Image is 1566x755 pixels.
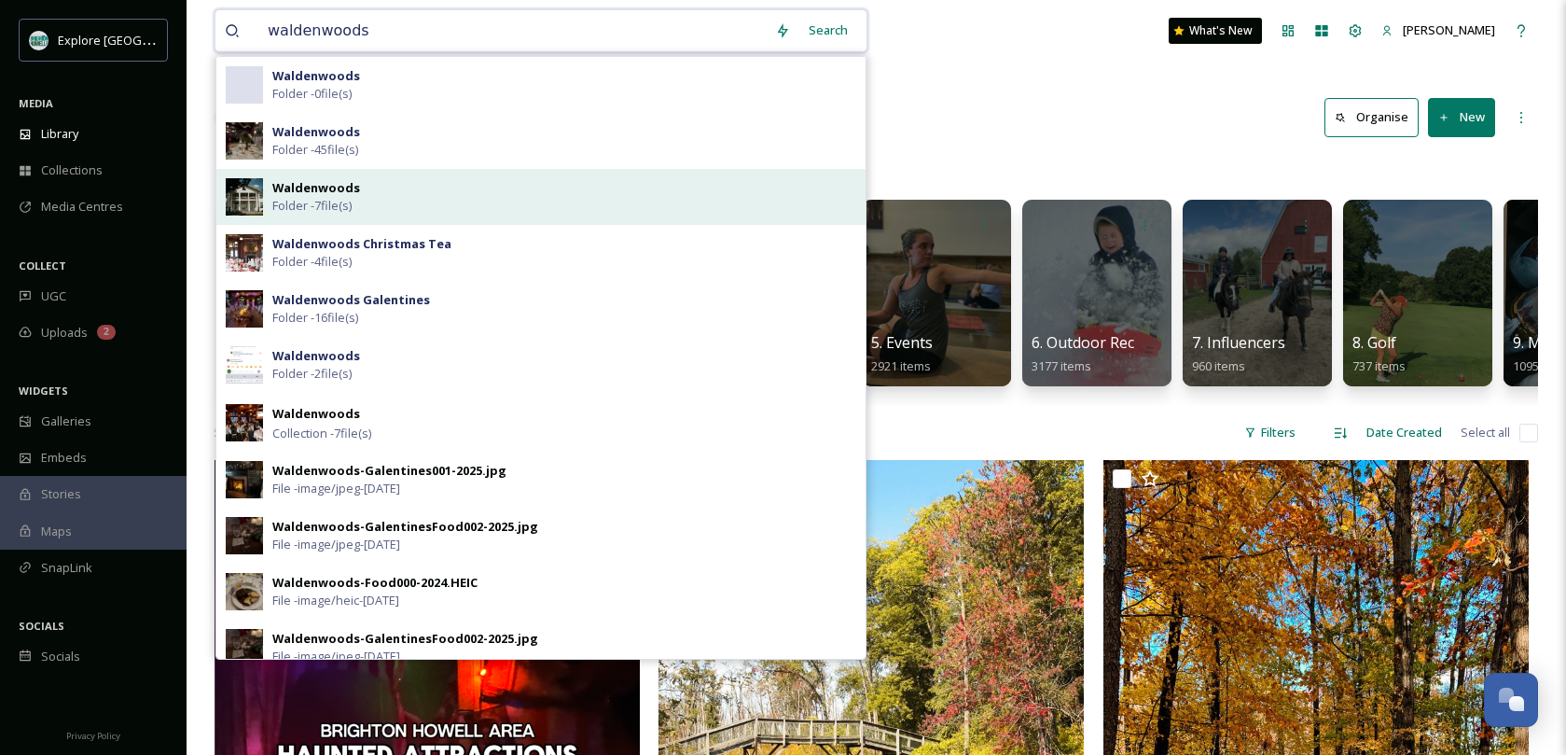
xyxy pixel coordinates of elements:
span: UGC [41,287,66,305]
strong: Waldenwoods Galentines [272,291,430,308]
strong: Waldenwoods [272,67,360,84]
span: File - image/jpeg - [DATE] [272,536,400,553]
span: Folder - 45 file(s) [272,141,358,159]
button: New [1428,98,1495,136]
a: What's New [1169,18,1262,44]
span: 7. Influencers [1192,332,1285,353]
div: Filters [1235,414,1305,451]
span: [PERSON_NAME] [1403,21,1495,38]
span: Folder - 7 file(s) [272,197,352,215]
span: Maps [41,523,72,540]
span: 5 file s [215,424,245,441]
a: Privacy Policy [66,723,120,746]
img: fa2b9dee-176b-4622-8168-bd70f87daab8.jpg [226,404,263,441]
span: Folder - 4 file(s) [272,253,352,271]
span: Galleries [41,412,91,430]
a: 5. Events2921 items [871,334,933,374]
span: Privacy Policy [66,730,120,742]
img: c198cc1f-e4ad-4c1d-be26-fb2df3a21520.jpg [226,461,263,498]
img: 57bc884d-9565-4b8c-b5db-099decdf98c3.jpg [226,122,263,160]
img: 6189abff-8bbd-4d6a-a074-909dfa0da2e3.jpg [226,517,263,554]
input: Search your library [258,10,766,51]
span: Stories [41,485,81,503]
span: File - image/heic - [DATE] [272,592,399,609]
div: Waldenwoods-GalentinesFood002-2025.jpg [272,518,538,536]
img: 3add604d-d9c8-49ea-b353-f7cef06f1e0f.jpg [226,346,263,384]
div: Date Created [1357,414,1451,451]
a: 8. Golf737 items [1352,334,1406,374]
span: File - image/jpeg - [DATE] [272,480,400,497]
span: COLLECT [19,259,66,273]
span: 960 items [1192,357,1245,374]
span: SOCIALS [19,619,64,633]
span: 8. Golf [1352,332,1396,353]
img: 2418955f-5db6-47fc-9a27-f02de0f41977.jpg [226,573,263,610]
span: Embeds [41,449,87,467]
span: 3177 items [1032,357,1091,374]
strong: Waldenwoods Christmas Tea [272,235,451,252]
a: 7. Influencers960 items [1192,334,1285,374]
div: Waldenwoods-Galentines001-2025.jpg [272,462,506,480]
span: Collection - 7 file(s) [272,425,371,442]
span: MEDIA [19,96,53,110]
span: 5. Events [871,332,933,353]
button: Open Chat [1484,673,1538,727]
button: Organise [1324,98,1419,136]
strong: Waldenwoods [272,123,360,140]
div: Waldenwoods-GalentinesFood002-2025.jpg [272,630,538,648]
a: 6. Outdoor Rec3177 items [1032,334,1134,374]
span: 2921 items [871,357,931,374]
span: Folder - 16 file(s) [272,309,358,327]
span: Socials [41,648,80,665]
img: d3707841-3ddb-4668-b205-715cab9306be.jpg [226,234,263,272]
span: Library [41,125,78,143]
span: Media Centres [41,198,123,216]
span: File - image/jpeg - [DATE] [272,648,400,665]
a: [PERSON_NAME] [1372,12,1504,49]
img: 20fbb1f9-f4ff-4cad-918e-ad338963817a.jpg [226,290,263,328]
span: Uploads [41,324,88,342]
strong: Waldenwoods [272,405,360,422]
span: Folder - 0 file(s) [272,85,352,103]
img: c0ef11fd-d2c1-4f56-8b0c-7355155ffcc3.jpg [226,629,263,666]
span: SnapLink [41,559,92,577]
span: Folder - 2 file(s) [272,365,352,383]
div: 2 [97,325,116,340]
span: Explore [GEOGRAPHIC_DATA][PERSON_NAME] [58,31,314,49]
span: 737 items [1352,357,1406,374]
span: WIDGETS [19,384,68,398]
div: Waldenwoods-Food000-2024.HEIC [272,574,478,592]
strong: Waldenwoods [272,179,360,196]
span: Collections [41,161,103,179]
span: Select all [1461,424,1510,441]
div: Search [799,12,857,49]
strong: Waldenwoods [272,347,360,364]
span: 6. Outdoor Rec [1032,332,1134,353]
img: ee0a0170-fda6-4919-9d71-e0f8d66817b1.jpg [226,178,263,216]
img: 67e7af72-b6c8-455a-acf8-98e6fe1b68aa.avif [30,31,49,49]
